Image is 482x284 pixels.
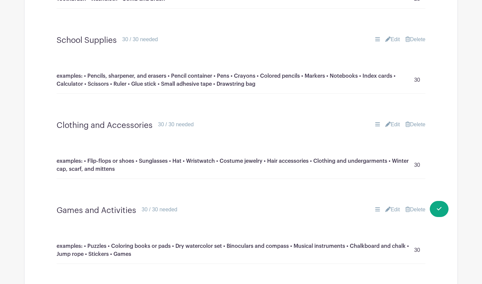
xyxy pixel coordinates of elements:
p: examples: • Pencils, sharpener, and erasers • Pencil container • Pens • Crayons • Colored pencils... [57,72,414,88]
h4: Games and Activities [57,206,136,215]
div: 30 / 30 needed [158,121,194,129]
p: 30 [414,246,420,254]
h4: School Supplies [57,35,117,45]
p: examples: • Flip-flops or shoes • Sunglasses • Hat • Wristwatch • Costume jewelry • Hair accessor... [57,157,414,173]
p: examples: • Puzzles • Coloring books or pads • Dry watercolor set • Binoculars and compass • Musi... [57,242,414,258]
a: Edit [385,35,400,44]
a: Delete [405,206,425,214]
div: 30 / 30 needed [142,206,177,214]
a: Delete [405,121,425,129]
a: Delete [405,35,425,44]
p: 30 [414,76,420,84]
div: 30 / 30 needed [122,35,158,44]
p: 30 [414,161,420,169]
h4: Clothing and Accessories [57,121,153,130]
a: Edit [385,206,400,214]
a: Edit [385,121,400,129]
